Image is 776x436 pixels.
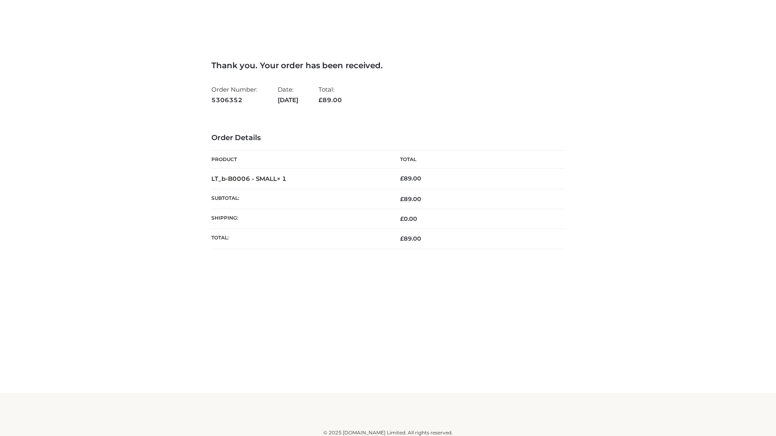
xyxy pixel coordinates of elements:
[318,96,323,104] span: £
[211,209,388,229] th: Shipping:
[400,175,421,182] bdi: 89.00
[278,95,298,105] strong: [DATE]
[211,189,388,209] th: Subtotal:
[211,175,287,182] strong: LT_b-B0006 - SMALL
[211,95,257,105] strong: 5306352
[211,229,388,249] th: Total:
[278,82,298,107] li: Date:
[400,175,404,182] span: £
[400,195,421,203] span: 89.00
[211,134,565,143] h3: Order Details
[211,151,388,169] th: Product
[318,96,342,104] span: 89.00
[400,215,417,222] bdi: 0.00
[400,235,404,242] span: £
[211,61,565,70] h3: Thank you. Your order has been received.
[400,195,404,203] span: £
[318,82,342,107] li: Total:
[211,82,257,107] li: Order Number:
[388,151,565,169] th: Total
[400,215,404,222] span: £
[277,175,287,182] strong: × 1
[400,235,421,242] span: 89.00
